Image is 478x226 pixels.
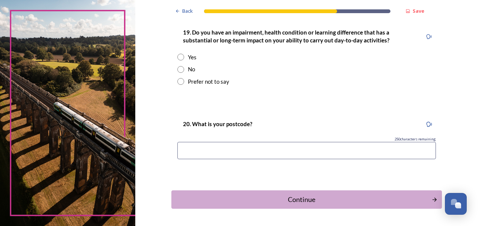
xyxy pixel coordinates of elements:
[188,77,229,86] div: Prefer not to say
[171,190,442,209] button: Continue
[188,53,197,62] div: Yes
[175,194,428,205] div: Continue
[395,137,436,142] span: 250 characters remaining
[413,8,424,14] strong: Save
[182,8,193,15] span: Back
[445,193,467,215] button: Open Chat
[183,121,252,127] strong: 20. What is your postcode?
[183,29,390,44] strong: 19. Do you have an impairment, health condition or learning difference that has a substantial or ...
[188,65,195,74] div: No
